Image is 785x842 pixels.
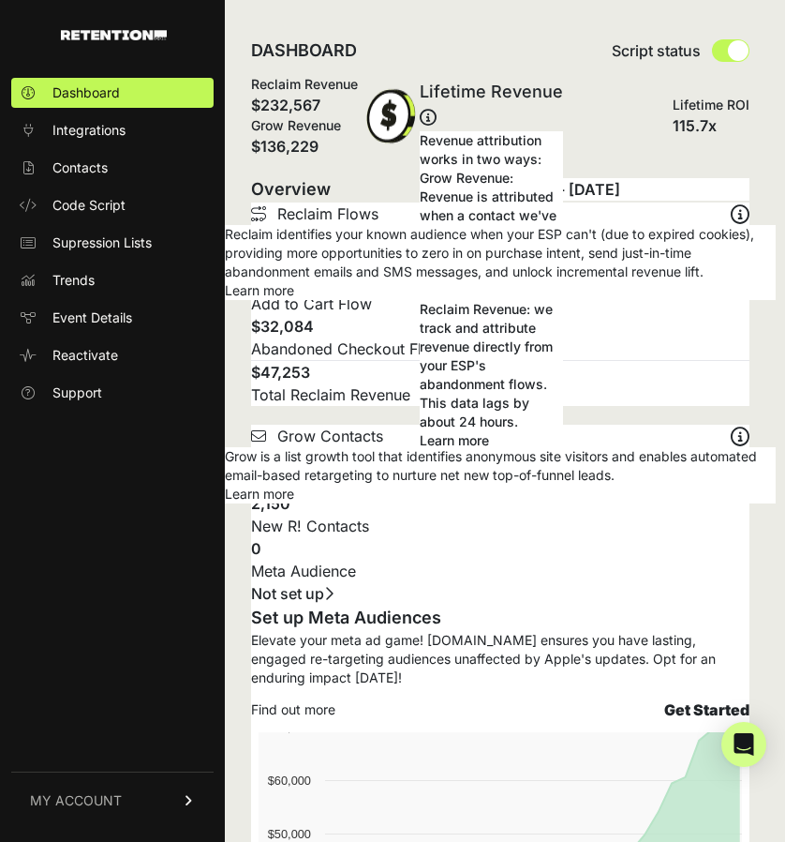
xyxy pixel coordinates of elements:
[11,265,214,295] a: Trends
[251,360,749,383] h4: $47,253
[225,282,294,298] a: Learn more
[251,383,749,406] p: Total Reclaim Revenue
[225,447,776,485] p: Grow is a list growth tool that identifies anonymous site visitors and enables automated email-ba...
[251,492,749,515] h4: 2,150
[52,271,95,290] span: Trends
[251,135,358,158] div: $136,229
[358,79,420,154] img: dollar-coin-05c43ed7efb7bc0c12610022525b4bbbb207c7efeef5aecc26f025e68dcafac9.png
[11,153,214,183] a: Contacts
[420,300,563,431] li: Reclaim Revenue: we track and attribute revenue directly from your ESP's abandonment flows. This ...
[251,116,358,135] div: Grow Revenue
[268,774,311,788] text: $60,000
[251,75,358,94] div: Reclaim Revenue
[52,158,108,177] span: Contacts
[251,560,749,605] div: Meta Audience
[664,700,749,719] strong: Get Started
[673,96,749,114] div: Lifetime ROI
[673,114,749,137] div: 115.7x
[420,131,563,169] p: Revenue attribution works in two ways:
[251,537,749,560] h4: 0
[251,515,749,537] p: New R! Contacts
[11,190,214,220] a: Code Script
[11,378,214,408] a: Support
[61,30,167,40] img: Retention.com
[251,425,749,447] div: Grow Contacts
[251,293,749,315] div: Add to Cart Flow
[251,315,749,338] h4: $32,084
[11,78,214,108] a: Dashboard
[52,346,118,365] span: Reactivate
[251,203,749,225] div: Reclaim Flows
[52,383,102,402] span: Support
[225,225,776,281] p: Reclaim identifies your known audience when your ESP can't (due to expired cookies), providing mo...
[268,827,311,841] text: $50,000
[225,486,294,502] a: Learn more
[52,308,132,327] span: Event Details
[52,121,126,140] span: Integrations
[721,722,766,767] div: Open Intercom Messenger
[612,39,701,62] span: Script status
[251,338,749,360] div: Abandoned Checkout Flow
[420,432,489,448] a: Learn more
[251,700,335,719] a: Find out more
[11,772,214,829] a: MY ACCOUNT
[52,83,120,102] span: Dashboard
[11,228,214,258] a: Supression Lists
[251,94,358,116] div: $232,567
[251,605,749,631] div: Set up Meta Audiences
[420,79,563,131] div: Lifetime Revenue
[11,303,214,333] a: Event Details
[251,38,357,64] h2: DASHBOARD
[52,233,152,252] span: Supression Lists
[420,169,563,300] li: Grow Revenue: Revenue is attributed when a contact we've identified returns to your site after at...
[30,791,122,810] span: MY ACCOUNT
[11,115,214,145] a: Integrations
[251,176,331,203] h2: Overview
[251,631,749,687] div: Elevate your meta ad game! [DOMAIN_NAME] ensures you have lasting, engaged re-targeting audiences...
[11,340,214,370] a: Reactivate
[52,196,126,215] span: Code Script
